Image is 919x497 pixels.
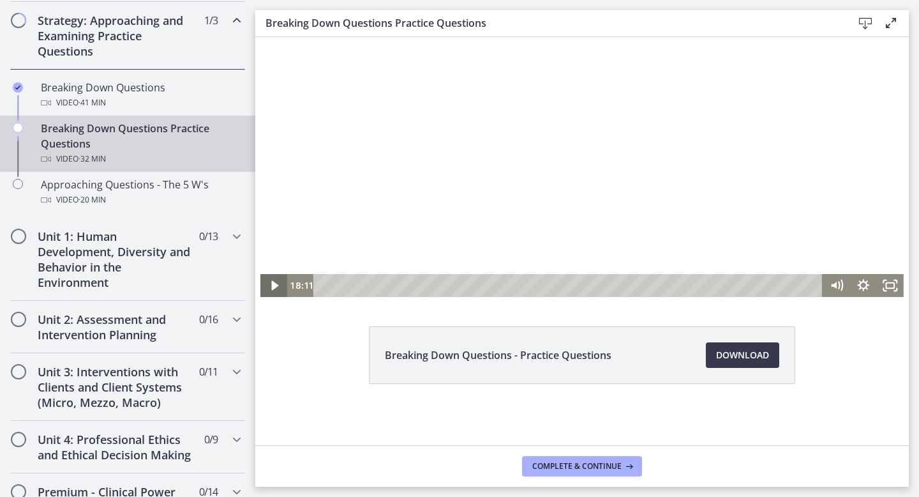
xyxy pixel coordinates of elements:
div: Breaking Down Questions Practice Questions [41,121,240,167]
h2: Strategy: Approaching and Examining Practice Questions [38,13,193,59]
h2: Unit 3: Interventions with Clients and Client Systems (Micro, Mezzo, Macro) [38,364,193,410]
h2: Unit 1: Human Development, Diversity and Behavior in the Environment [38,229,193,290]
h3: Breaking Down Questions Practice Questions [265,15,832,31]
span: 0 / 16 [199,312,218,327]
span: 0 / 9 [204,432,218,447]
a: Download [706,342,779,368]
span: Breaking Down Questions - Practice Questions [385,348,611,363]
span: 0 / 11 [199,364,218,379]
span: 0 / 13 [199,229,218,244]
h2: Unit 2: Assessment and Intervention Planning [38,312,193,342]
span: · 41 min [78,95,106,111]
span: · 20 min [78,192,106,208]
div: Breaking Down Questions [41,80,240,111]
div: Video [41,95,240,111]
span: Download [716,348,769,363]
span: Complete & continue [532,461,622,471]
div: Video [41,192,240,208]
div: Approaching Questions - The 5 W's [41,177,240,208]
span: · 32 min [78,151,106,167]
div: Video [41,151,240,167]
h2: Unit 4: Professional Ethics and Ethical Decision Making [38,432,193,463]
button: Complete & continue [522,456,642,477]
i: Completed [13,82,23,93]
span: 1 / 3 [204,13,218,28]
